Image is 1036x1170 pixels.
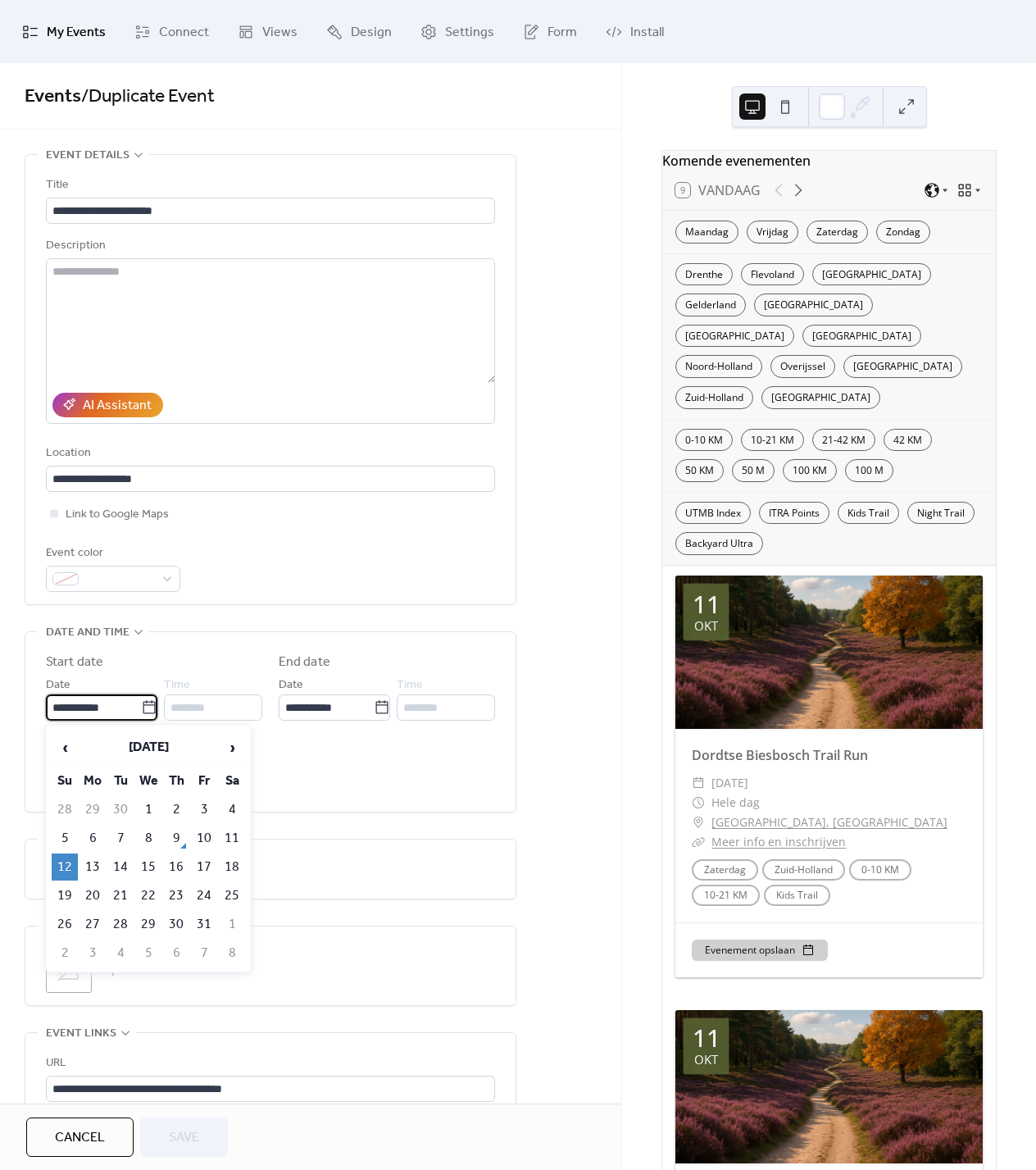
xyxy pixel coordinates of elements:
span: Date [279,676,303,695]
span: Time [164,676,190,695]
a: Design [314,7,404,57]
div: 50 M [732,459,775,482]
th: [DATE] [80,731,217,766]
td: 26 [52,911,78,938]
div: AI Assistant [83,396,152,416]
button: Evenement opslaan [692,940,828,961]
td: 19 [52,882,78,909]
span: Views [262,20,298,45]
div: [GEOGRAPHIC_DATA] [812,263,931,286]
a: Connect [122,7,221,57]
td: 20 [80,882,106,909]
div: 21-42 KM [812,429,875,452]
a: [GEOGRAPHIC_DATA], [GEOGRAPHIC_DATA] [711,813,947,832]
span: ‹ [52,731,77,764]
div: [GEOGRAPHIC_DATA] [675,325,794,348]
td: 3 [191,796,217,823]
div: 11 [693,592,720,617]
span: Hele dag [711,793,760,813]
div: 100 KM [783,459,837,482]
div: Start date [46,653,103,672]
span: Event details [46,146,129,166]
span: Form [548,20,577,45]
div: Location [46,444,492,463]
td: 4 [219,796,245,823]
div: 11 [693,1026,720,1050]
td: 30 [107,796,134,823]
span: Time [397,676,423,695]
div: ​ [692,773,705,793]
div: [GEOGRAPHIC_DATA] [761,386,880,409]
span: Cancel [55,1128,105,1148]
div: Noord-Holland [675,355,762,378]
td: 14 [107,854,134,881]
div: Gelderland [675,294,746,316]
div: 42 KM [884,429,932,452]
span: Date [46,676,70,695]
td: 7 [191,940,217,967]
th: Mo [80,767,106,794]
td: 1 [219,911,245,938]
span: Date and time [46,623,129,643]
span: Connect [159,20,209,45]
button: AI Assistant [52,393,163,417]
div: Komende evenementen [662,151,996,171]
a: Views [225,7,310,57]
a: Form [511,7,589,57]
td: 17 [191,854,217,881]
a: Events [25,79,81,115]
div: Maandag [675,221,738,244]
td: 7 [107,825,134,852]
th: Sa [219,767,245,794]
div: Zaterdag [807,221,868,244]
div: Night Trail [907,502,975,525]
div: okt [694,620,718,632]
div: Overijssel [770,355,835,378]
td: 28 [52,796,78,823]
td: 10 [191,825,217,852]
th: Fr [191,767,217,794]
div: ​ [692,832,705,852]
th: Th [163,767,189,794]
div: Backyard Ultra [675,532,763,555]
a: My Events [10,7,118,57]
div: ITRA Points [759,502,829,525]
a: Dordtse Biesbosch Trail Run [692,746,868,764]
td: 24 [191,882,217,909]
td: 6 [80,825,106,852]
div: Zondag [876,221,930,244]
div: UTMB Index [675,502,751,525]
td: 5 [135,940,161,967]
div: Title [46,175,492,195]
div: 0-10 KM [675,429,733,452]
div: Kids Trail [838,502,899,525]
td: 13 [80,854,106,881]
td: 29 [135,911,161,938]
td: 11 [219,825,245,852]
span: My Events [47,20,106,45]
td: 8 [219,940,245,967]
span: / Duplicate Event [81,79,215,115]
button: Cancel [26,1118,134,1157]
a: Install [593,7,676,57]
span: Settings [445,20,494,45]
div: Zuid-Holland [675,386,753,409]
a: Settings [408,7,507,57]
td: 22 [135,882,161,909]
th: We [135,767,161,794]
td: 2 [52,940,78,967]
div: ​ [692,793,705,813]
span: Design [351,20,392,45]
th: Su [52,767,78,794]
td: 30 [163,911,189,938]
div: 100 M [845,459,893,482]
td: 2 [163,796,189,823]
div: Description [46,236,492,256]
td: 5 [52,825,78,852]
div: Drenthe [675,263,733,286]
div: URL [46,1054,492,1073]
span: › [220,731,244,764]
td: 28 [107,911,134,938]
td: 16 [163,854,189,881]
